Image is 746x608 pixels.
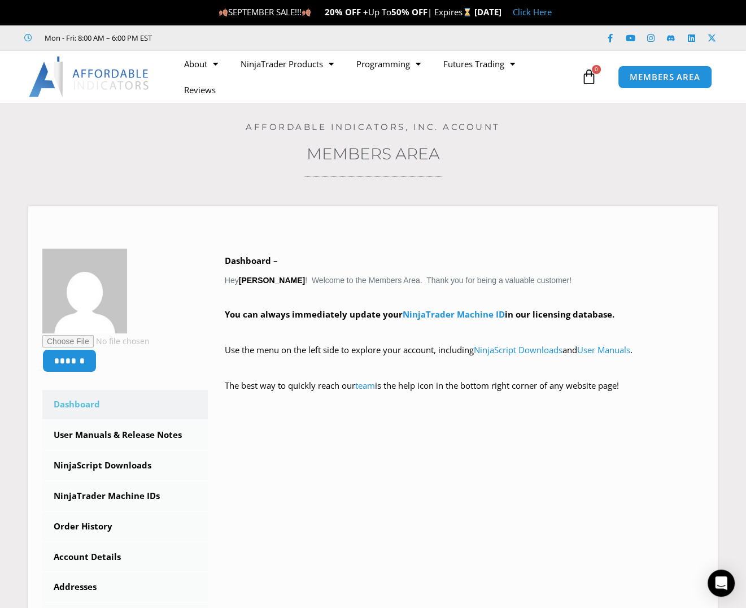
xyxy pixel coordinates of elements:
strong: [PERSON_NAME] [239,276,305,285]
a: User Manuals [577,344,630,355]
a: NinjaTrader Products [229,51,345,77]
img: ⌛ [463,8,472,16]
a: About [173,51,229,77]
a: Addresses [42,572,208,602]
a: NinjaScript Downloads [42,451,208,480]
img: 🍂 [219,8,228,16]
img: LogoAI | Affordable Indicators – NinjaTrader [29,57,150,97]
a: Click Here [513,6,552,18]
span: MEMBERS AREA [630,73,700,81]
a: Programming [345,51,432,77]
span: 0 [592,65,601,74]
strong: 50% OFF [391,6,427,18]
strong: You can always immediately update your in our licensing database. [225,309,614,320]
a: Members Area [307,144,440,163]
a: team [355,380,375,391]
p: The best way to quickly reach our is the help icon in the bottom right corner of any website page! [225,378,704,410]
a: MEMBERS AREA [618,66,712,89]
a: Dashboard [42,390,208,419]
a: NinjaTrader Machine IDs [42,481,208,511]
p: Use the menu on the left side to explore your account, including and . [225,342,704,374]
div: Hey ! Welcome to the Members Area. Thank you for being a valuable customer! [225,253,704,410]
strong: 20% OFF + [325,6,368,18]
span: Mon - Fri: 8:00 AM – 6:00 PM EST [42,31,152,45]
a: NinjaScript Downloads [474,344,562,355]
div: Open Intercom Messenger [708,570,735,597]
strong: [DATE] [474,6,501,18]
b: Dashboard – [225,255,278,266]
a: Affordable Indicators, Inc. Account [246,121,500,132]
a: Futures Trading [432,51,526,77]
a: 0 [564,60,614,93]
iframe: Customer reviews powered by Trustpilot [168,32,337,44]
a: User Manuals & Release Notes [42,420,208,450]
a: Order History [42,512,208,541]
a: NinjaTrader Machine ID [403,309,505,320]
nav: Menu [173,51,579,103]
img: 🍂 [302,8,311,16]
a: Reviews [173,77,227,103]
img: 4a6790164b216e562b5c3a413404de7fbb3d2e3c916a0567174af879a4bcf110 [42,249,127,333]
a: Account Details [42,542,208,572]
span: SEPTEMBER SALE!!! Up To | Expires [219,6,474,18]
